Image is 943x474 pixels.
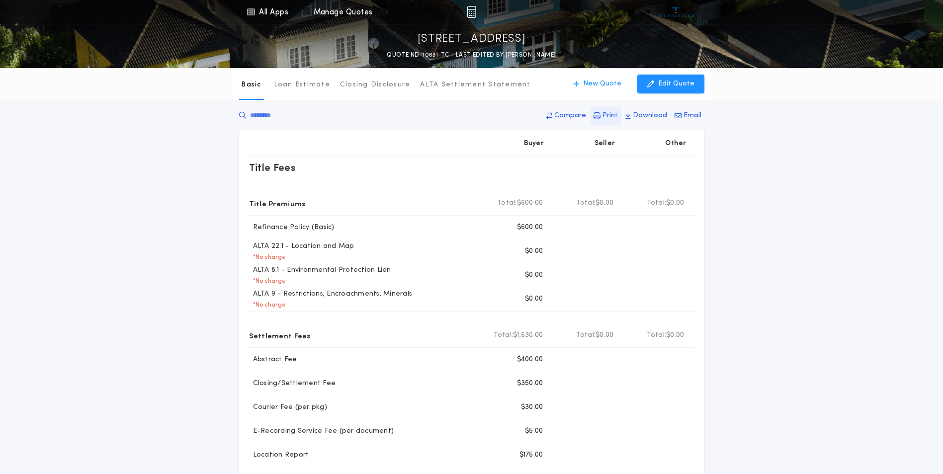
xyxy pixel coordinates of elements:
[521,402,543,412] p: $30.00
[340,80,411,90] p: Closing Disclosure
[554,111,586,121] p: Compare
[525,294,543,304] p: $0.00
[633,111,667,121] p: Download
[543,107,589,125] button: Compare
[658,79,694,89] p: Edit Quote
[249,265,391,275] p: ALTA 8.1 - Environmental Protection Lien
[249,253,286,261] p: * No charge
[657,7,694,17] img: vs-icon
[666,330,684,340] span: $0.00
[666,198,684,208] span: $0.00
[274,80,330,90] p: Loan Estimate
[249,289,413,299] p: ALTA 9 - Restrictions, Encroachments, Minerals
[517,379,543,389] p: $350.00
[525,270,543,280] p: $0.00
[583,79,621,89] p: New Quote
[525,246,543,256] p: $0.00
[387,50,556,60] p: QUOTE ND-10631-TC - LAST EDITED BY [PERSON_NAME]
[647,198,667,208] b: Total:
[595,139,615,149] p: Seller
[672,107,704,125] button: Email
[591,107,621,125] button: Print
[241,80,261,90] p: Basic
[524,139,544,149] p: Buyer
[622,107,670,125] button: Download
[249,426,394,436] p: E-Recording Service Fee (per document)
[249,402,327,412] p: Courier Fee (per pkg)
[602,111,618,121] p: Print
[249,195,306,211] p: Title Premiums
[513,330,543,340] span: $1,630.00
[249,241,354,251] p: ALTA 22.1 - Location and Map
[249,450,309,460] p: Location Report
[249,277,286,285] p: * No charge
[497,198,517,208] b: Total:
[517,355,543,365] p: $400.00
[637,75,704,93] button: Edit Quote
[249,327,311,343] p: Settlement Fees
[563,75,631,93] button: New Quote
[647,330,667,340] b: Total:
[517,223,543,233] p: $600.00
[494,330,514,340] b: Total:
[249,223,335,233] p: Refinance Policy (Basic)
[576,198,596,208] b: Total:
[249,301,286,309] p: * No charge
[596,198,613,208] span: $0.00
[517,198,543,208] span: $600.00
[596,330,613,340] span: $0.00
[519,450,543,460] p: $175.00
[249,159,296,175] p: Title Fees
[665,139,686,149] p: Other
[467,6,476,18] img: img
[576,330,596,340] b: Total:
[418,31,526,47] p: [STREET_ADDRESS]
[249,355,297,365] p: Abstract Fee
[525,426,543,436] p: $5.00
[684,111,701,121] p: Email
[420,80,530,90] p: ALTA Settlement Statement
[249,379,336,389] p: Closing/Settlement Fee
